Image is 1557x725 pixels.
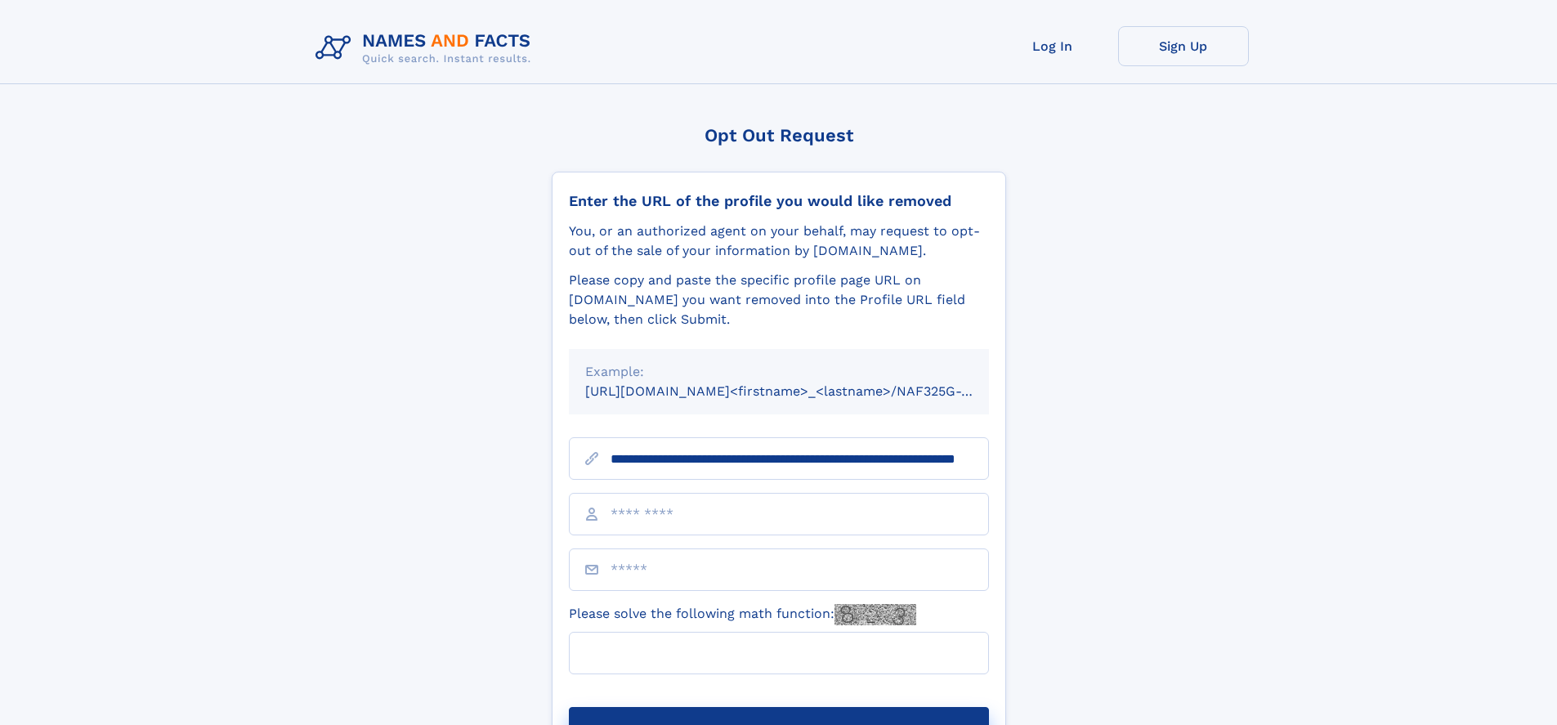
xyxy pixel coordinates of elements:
div: You, or an authorized agent on your behalf, may request to opt-out of the sale of your informatio... [569,222,989,261]
div: Opt Out Request [552,125,1006,145]
a: Sign Up [1118,26,1249,66]
img: Logo Names and Facts [309,26,544,70]
div: Example: [585,362,973,382]
small: [URL][DOMAIN_NAME]<firstname>_<lastname>/NAF325G-xxxxxxxx [585,383,1020,399]
div: Enter the URL of the profile you would like removed [569,192,989,210]
label: Please solve the following math function: [569,604,916,625]
div: Please copy and paste the specific profile page URL on [DOMAIN_NAME] you want removed into the Pr... [569,271,989,329]
a: Log In [987,26,1118,66]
